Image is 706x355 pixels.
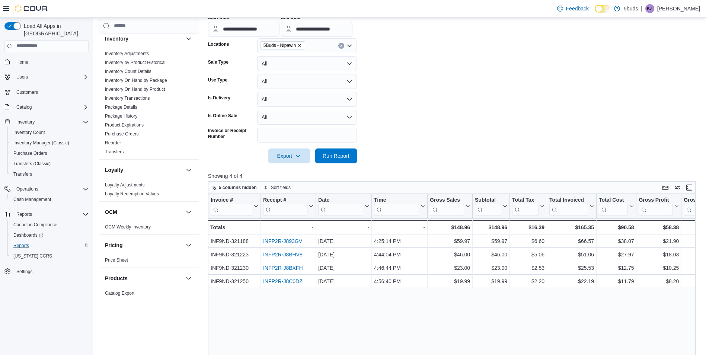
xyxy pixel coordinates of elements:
div: [DATE] [318,263,369,272]
button: All [257,56,357,71]
div: Gross Sales [430,196,464,215]
div: INF9ND-321230 [211,263,258,272]
span: Sort fields [271,185,291,191]
button: Gross Sales [430,196,470,215]
span: Reorder [105,140,121,146]
div: $19.99 [475,277,507,286]
span: Inventory Count [10,128,89,137]
button: Operations [13,185,41,194]
button: Users [1,72,92,82]
button: Purchase Orders [7,148,92,159]
nav: Complex example [4,54,89,296]
a: Canadian Compliance [10,220,60,229]
span: Reports [13,210,89,219]
span: Package Details [105,104,137,110]
div: $5.06 [512,250,544,259]
button: Invoice # [211,196,258,215]
div: $58.38 [639,223,679,232]
h3: Pricing [105,242,122,249]
a: Transfers [10,170,35,179]
div: Gross Sales [430,196,464,204]
h3: Loyalty [105,166,123,174]
button: Inventory Manager (Classic) [7,138,92,148]
a: [US_STATE] CCRS [10,252,55,260]
div: $25.53 [549,263,594,272]
span: Purchase Orders [105,131,139,137]
div: $2.53 [512,263,544,272]
button: Cash Management [7,194,92,205]
label: Is Delivery [208,95,230,101]
span: Dashboards [10,231,89,240]
div: INF9ND-321250 [211,277,258,286]
h3: Inventory [105,35,128,42]
p: | [641,4,642,13]
button: Home [1,57,92,67]
div: $148.96 [430,223,470,232]
label: Invoice or Receipt Number [208,128,254,140]
a: Home [13,58,31,67]
div: Pricing [99,256,199,268]
span: Operations [13,185,89,194]
button: Products [184,274,193,283]
div: INF9ND-321188 [211,237,258,246]
span: Inventory [13,118,89,127]
span: Transfers (Classic) [13,161,51,167]
div: $46.00 [475,250,507,259]
div: 4:56:40 PM [374,277,425,286]
span: Dashboards [13,232,43,238]
label: Sale Type [208,59,229,65]
button: Remove 5Buds - Nipawin from selection in this group [297,43,302,48]
div: Total Cost [599,196,628,204]
a: INFP2R-J8BHV8 [263,252,303,258]
span: Home [13,57,89,67]
button: Inventory [1,117,92,127]
a: Dashboards [10,231,46,240]
div: $18.03 [639,250,679,259]
a: Transfers [105,149,124,154]
div: $59.97 [430,237,470,246]
div: Gross Profit [639,196,673,215]
span: Loyalty Adjustments [105,182,145,188]
button: OCM [105,208,183,216]
a: Settings [13,267,35,276]
button: Run Report [315,148,357,163]
button: Operations [1,184,92,194]
button: Receipt # [263,196,313,215]
div: $59.97 [475,237,507,246]
a: Inventory Count Details [105,69,151,74]
a: INFP2R-J893GV [263,238,302,244]
button: Total Tax [512,196,544,215]
a: Products to Archive [105,300,143,305]
div: Invoice # [211,196,252,204]
div: Loyalty [99,180,199,201]
span: Inventory Manager (Classic) [13,140,69,146]
span: Cash Management [13,196,51,202]
span: 5Buds - Nipawin [260,41,305,49]
div: $51.06 [549,250,594,259]
span: Inventory Count [13,129,45,135]
span: Transfers [10,170,89,179]
button: Inventory Count [7,127,92,138]
span: Purchase Orders [10,149,89,158]
span: OCM Weekly Inventory [105,224,151,230]
span: Users [16,74,28,80]
a: Dashboards [7,230,92,240]
div: Receipt # URL [263,196,307,215]
a: Inventory Count [10,128,48,137]
img: Cova [15,5,48,12]
button: Export [268,148,310,163]
div: $66.57 [549,237,594,246]
a: Loyalty Redemption Values [105,191,159,196]
div: Date [318,196,363,215]
button: Total Invoiced [549,196,594,215]
span: Canadian Compliance [13,222,57,228]
div: $27.97 [599,250,634,259]
div: Subtotal [475,196,501,215]
div: [DATE] [318,250,369,259]
div: Keith Ziemann [645,4,654,13]
div: $8.20 [639,277,679,286]
div: $46.00 [430,250,470,259]
span: Catalog [13,103,89,112]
